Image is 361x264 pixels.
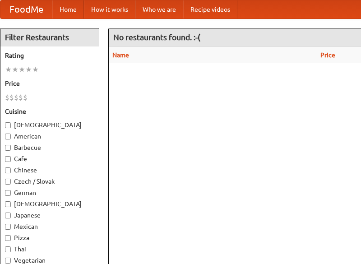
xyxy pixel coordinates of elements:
a: Home [52,0,84,19]
label: Czech / Slovak [5,177,94,186]
label: [DEMOGRAPHIC_DATA] [5,120,94,130]
ng-pluralize: No restaurants found. :-( [113,33,200,42]
li: ★ [5,65,12,74]
input: Chinese [5,167,11,173]
label: American [5,132,94,141]
a: Who we are [135,0,183,19]
input: [DEMOGRAPHIC_DATA] [5,201,11,207]
a: FoodMe [0,0,52,19]
input: Japanese [5,213,11,218]
input: Mexican [5,224,11,230]
h4: Filter Restaurants [0,28,99,46]
label: Barbecue [5,143,94,152]
input: Cafe [5,156,11,162]
h5: Price [5,79,94,88]
input: [DEMOGRAPHIC_DATA] [5,122,11,128]
input: Barbecue [5,145,11,151]
label: Cafe [5,154,94,163]
li: ★ [12,65,19,74]
li: $ [19,93,23,102]
input: American [5,134,11,139]
label: Pizza [5,233,94,242]
li: ★ [25,65,32,74]
li: $ [23,93,28,102]
label: Chinese [5,166,94,175]
li: $ [14,93,19,102]
h5: Rating [5,51,94,60]
a: Recipe videos [183,0,237,19]
li: ★ [32,65,39,74]
input: Vegetarian [5,258,11,264]
input: Thai [5,246,11,252]
h5: Cuisine [5,107,94,116]
label: German [5,188,94,197]
label: Thai [5,245,94,254]
a: Price [320,51,335,59]
a: How it works [84,0,135,19]
label: Mexican [5,222,94,231]
input: Pizza [5,235,11,241]
li: $ [9,93,14,102]
label: Japanese [5,211,94,220]
label: [DEMOGRAPHIC_DATA] [5,199,94,208]
input: German [5,190,11,196]
a: Name [112,51,129,59]
input: Czech / Slovak [5,179,11,185]
li: $ [5,93,9,102]
li: ★ [19,65,25,74]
